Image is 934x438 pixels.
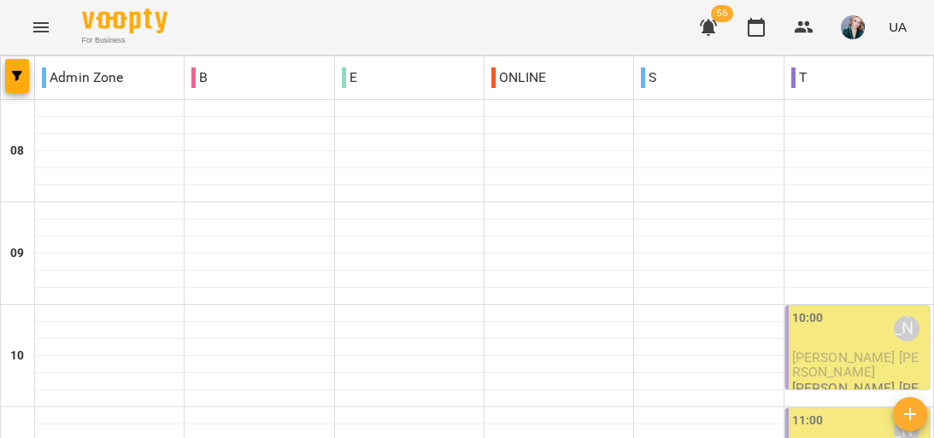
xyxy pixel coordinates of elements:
button: UA [882,11,913,43]
span: For Business [82,35,167,46]
img: f478de67e57239878430fd83bbb33d9f.jpeg [841,15,865,39]
img: Voopty Logo [82,9,167,33]
button: Створити урок [893,397,927,431]
label: 11:00 [792,412,824,430]
span: [PERSON_NAME] [PERSON_NAME] [792,349,919,380]
p: B [191,67,208,88]
p: E [342,67,357,88]
p: Admin Zone [42,67,124,88]
span: 56 [711,5,733,22]
label: 10:00 [792,309,824,328]
h6: 08 [10,142,24,161]
p: [PERSON_NAME] [PERSON_NAME] [792,381,926,411]
button: Menu [21,7,62,48]
p: S [641,67,656,88]
p: ONLINE [491,67,546,88]
span: UA [889,18,907,36]
h6: 09 [10,244,24,263]
p: T [791,67,807,88]
h6: 10 [10,347,24,365]
div: Анастасія Сидорук [894,316,919,342]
